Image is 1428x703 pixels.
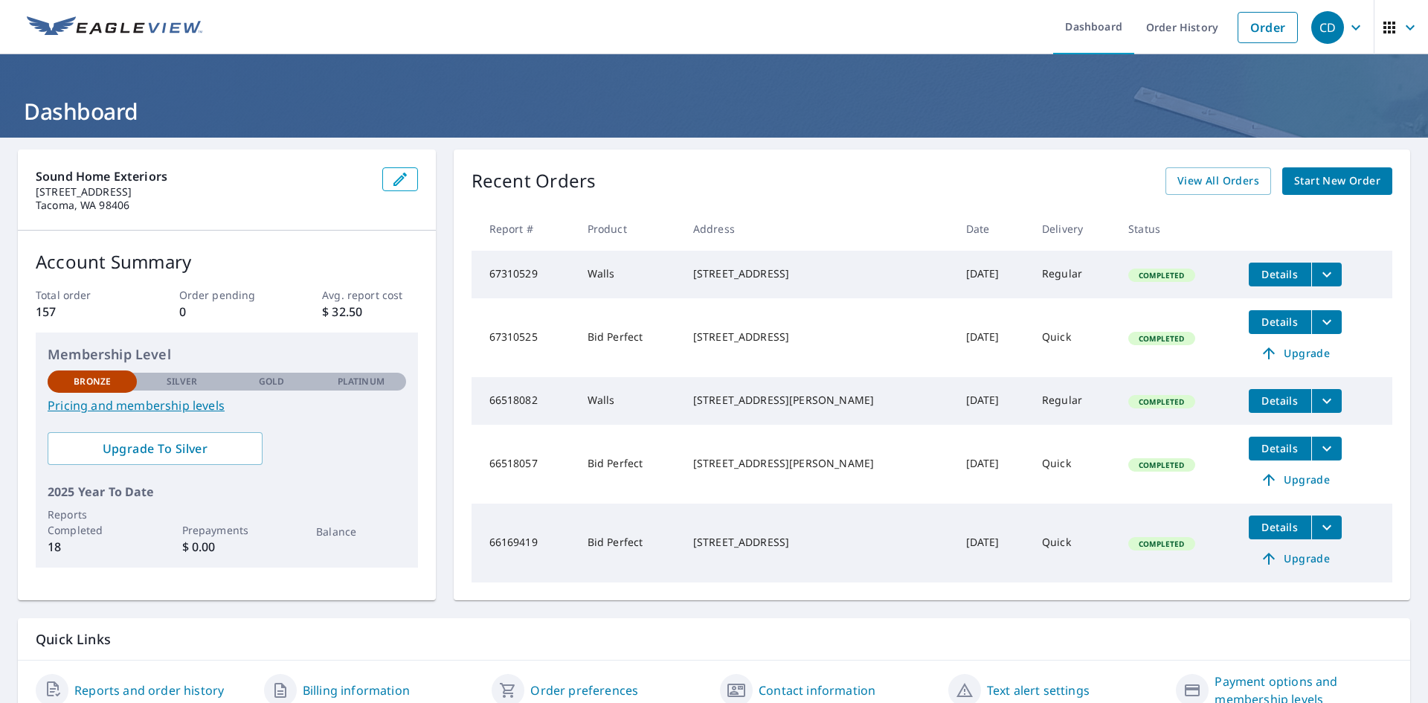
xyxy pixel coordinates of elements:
span: Upgrade [1258,344,1333,362]
a: Text alert settings [987,681,1090,699]
p: 2025 Year To Date [48,483,406,501]
td: Walls [576,377,681,425]
a: Start New Order [1282,167,1392,195]
button: filesDropdownBtn-67310529 [1311,263,1342,286]
th: Status [1116,207,1237,251]
p: Platinum [338,375,385,388]
p: Avg. report cost [322,287,417,303]
span: Upgrade To Silver [59,440,251,457]
span: Details [1258,394,1302,408]
p: $ 0.00 [182,538,271,556]
th: Address [681,207,954,251]
button: filesDropdownBtn-66518082 [1311,389,1342,413]
span: Details [1258,315,1302,329]
td: [DATE] [954,504,1030,582]
td: Regular [1030,377,1116,425]
span: Completed [1130,333,1193,344]
div: CD [1311,11,1344,44]
a: Upgrade To Silver [48,432,263,465]
td: Bid Perfect [576,425,681,504]
p: $ 32.50 [322,303,417,321]
p: Balance [316,524,405,539]
span: Completed [1130,539,1193,549]
p: Membership Level [48,344,406,365]
td: [DATE] [954,377,1030,425]
span: Details [1258,441,1302,455]
th: Date [954,207,1030,251]
span: View All Orders [1177,172,1259,190]
td: [DATE] [954,425,1030,504]
td: [DATE] [954,251,1030,298]
th: Delivery [1030,207,1116,251]
span: Completed [1130,270,1193,280]
span: Completed [1130,397,1193,407]
p: 18 [48,538,137,556]
td: Quick [1030,504,1116,582]
p: Silver [167,375,198,388]
span: Upgrade [1258,550,1333,568]
td: [DATE] [954,298,1030,377]
td: Bid Perfect [576,504,681,582]
a: View All Orders [1165,167,1271,195]
p: 157 [36,303,131,321]
td: Quick [1030,425,1116,504]
a: Contact information [759,681,875,699]
img: EV Logo [27,16,202,39]
a: Upgrade [1249,547,1342,571]
button: detailsBtn-66169419 [1249,516,1311,539]
div: [STREET_ADDRESS][PERSON_NAME] [693,456,942,471]
p: Quick Links [36,630,1392,649]
a: Order [1238,12,1298,43]
div: [STREET_ADDRESS][PERSON_NAME] [693,393,942,408]
a: Pricing and membership levels [48,397,406,414]
td: Regular [1030,251,1116,298]
h1: Dashboard [18,96,1410,126]
div: [STREET_ADDRESS] [693,330,942,344]
td: 66169419 [472,504,576,582]
a: Reports and order history [74,681,224,699]
td: 66518057 [472,425,576,504]
span: Details [1258,520,1302,534]
p: Recent Orders [472,167,596,195]
span: Details [1258,267,1302,281]
p: [STREET_ADDRESS] [36,185,370,199]
p: Total order [36,287,131,303]
button: filesDropdownBtn-67310525 [1311,310,1342,334]
td: Quick [1030,298,1116,377]
a: Order preferences [530,681,638,699]
td: 66518082 [472,377,576,425]
td: Walls [576,251,681,298]
p: Prepayments [182,522,271,538]
span: Upgrade [1258,471,1333,489]
td: 67310525 [472,298,576,377]
p: Account Summary [36,248,418,275]
span: Start New Order [1294,172,1380,190]
p: Order pending [179,287,274,303]
div: [STREET_ADDRESS] [693,266,942,281]
button: filesDropdownBtn-66518057 [1311,437,1342,460]
p: Tacoma, WA 98406 [36,199,370,212]
p: Sound Home Exteriors [36,167,370,185]
div: [STREET_ADDRESS] [693,535,942,550]
button: detailsBtn-67310525 [1249,310,1311,334]
p: Gold [259,375,284,388]
p: 0 [179,303,274,321]
button: detailsBtn-66518057 [1249,437,1311,460]
th: Report # [472,207,576,251]
a: Upgrade [1249,468,1342,492]
td: Bid Perfect [576,298,681,377]
button: detailsBtn-67310529 [1249,263,1311,286]
p: Bronze [74,375,111,388]
button: filesDropdownBtn-66169419 [1311,516,1342,539]
th: Product [576,207,681,251]
p: Reports Completed [48,507,137,538]
a: Upgrade [1249,341,1342,365]
a: Billing information [303,681,410,699]
td: 67310529 [472,251,576,298]
button: detailsBtn-66518082 [1249,389,1311,413]
span: Completed [1130,460,1193,470]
